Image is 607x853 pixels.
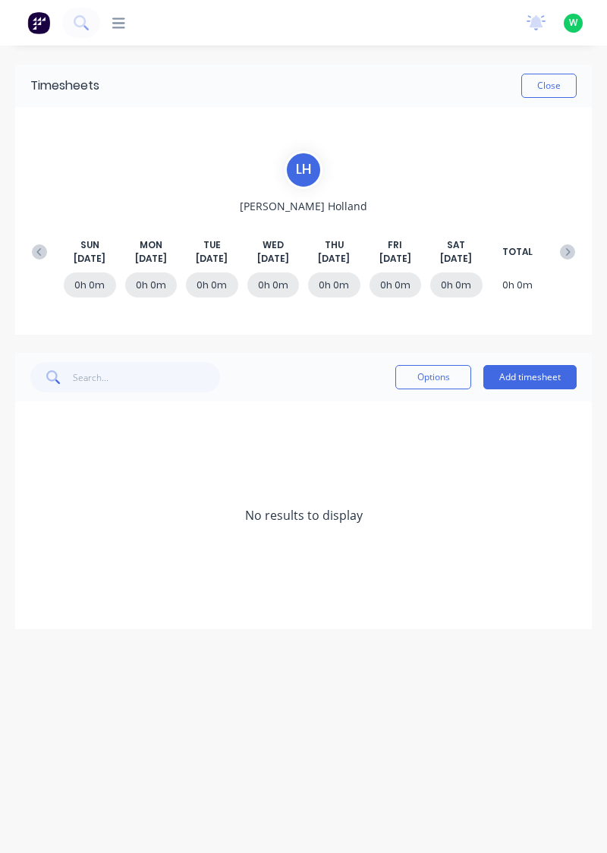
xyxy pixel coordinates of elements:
[483,365,577,389] button: Add timesheet
[395,365,471,389] button: Options
[447,238,465,252] span: SAT
[430,272,483,297] div: 0h 0m
[263,238,284,252] span: WED
[440,252,472,266] span: [DATE]
[27,11,50,34] img: Factory
[379,252,411,266] span: [DATE]
[318,252,350,266] span: [DATE]
[257,252,289,266] span: [DATE]
[15,401,592,629] div: No results to display
[140,238,162,252] span: MON
[125,272,178,297] div: 0h 0m
[308,272,360,297] div: 0h 0m
[388,238,402,252] span: FRI
[569,16,577,30] span: W
[370,272,422,297] div: 0h 0m
[74,252,105,266] span: [DATE]
[64,272,116,297] div: 0h 0m
[196,252,228,266] span: [DATE]
[325,238,344,252] span: THU
[247,272,300,297] div: 0h 0m
[492,272,544,297] div: 0h 0m
[285,151,322,189] div: L H
[521,74,577,98] button: Close
[203,238,221,252] span: TUE
[186,272,238,297] div: 0h 0m
[80,238,99,252] span: SUN
[502,245,533,259] span: TOTAL
[135,252,167,266] span: [DATE]
[240,198,367,214] span: [PERSON_NAME] Holland
[30,77,99,95] div: Timesheets
[73,362,221,392] input: Search...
